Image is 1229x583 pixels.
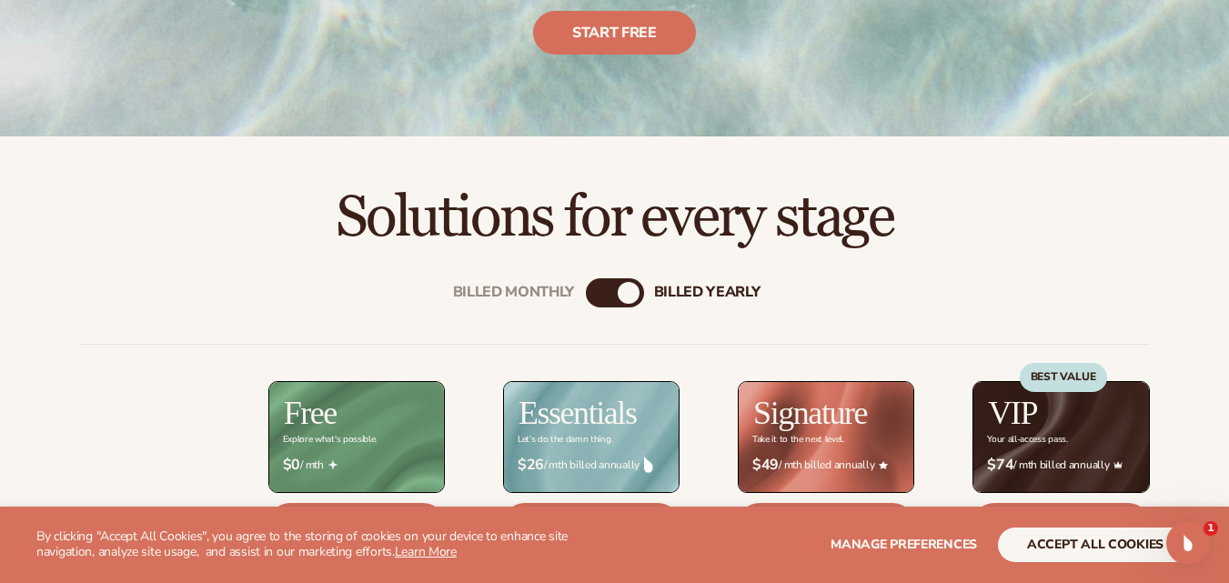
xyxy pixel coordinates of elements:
[739,382,913,492] img: Signature_BG_eeb718c8-65ac-49e3-a4e5-327c6aa73146.jpg
[395,543,457,560] a: Learn More
[1113,460,1123,469] img: Crown_2d87c031-1b5a-4345-8312-a4356ddcde98.png
[453,284,575,301] div: Billed Monthly
[1020,363,1107,392] div: BEST VALUE
[879,461,888,469] img: Star_6.png
[987,457,1013,474] strong: $74
[504,382,679,492] img: Essentials_BG_9050f826-5aa9-47d9-a362-757b82c62641.jpg
[283,435,377,445] div: Explore what's possible.
[998,528,1193,562] button: accept all cookies
[644,457,653,473] img: drop.png
[284,397,337,429] h2: Free
[1204,521,1218,536] span: 1
[752,435,844,445] div: Take it to the next level.
[831,536,977,553] span: Manage preferences
[518,457,665,474] span: / mth billed annually
[831,528,977,562] button: Manage preferences
[503,503,680,547] a: Sign up to save
[283,457,300,474] strong: $0
[268,503,445,547] a: Sign up to save
[519,397,637,429] h2: Essentials
[533,11,696,55] a: Start free
[753,397,867,429] h2: Signature
[328,460,337,469] img: Free_Icon_bb6e7c7e-73f8-44bd-8ed0-223ea0fc522e.png
[36,529,607,560] p: By clicking "Accept All Cookies", you agree to the storing of cookies on your device to enhance s...
[988,397,1037,429] h2: VIP
[269,382,444,492] img: free_bg.png
[1166,521,1210,565] iframe: Intercom live chat
[752,457,900,474] span: / mth billed annually
[752,457,779,474] strong: $49
[973,382,1148,492] img: VIP_BG_199964bd-3653-43bc-8a67-789d2d7717b9.jpg
[283,457,430,474] span: / mth
[972,503,1149,547] a: Sign up to save
[51,187,1178,248] h2: Solutions for every stage
[987,457,1134,474] span: / mth billed annually
[738,503,914,547] a: Sign up to save
[654,284,761,301] div: billed Yearly
[518,435,612,445] div: Let’s do the damn thing.
[987,435,1067,445] div: Your all-access pass.
[518,457,544,474] strong: $26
